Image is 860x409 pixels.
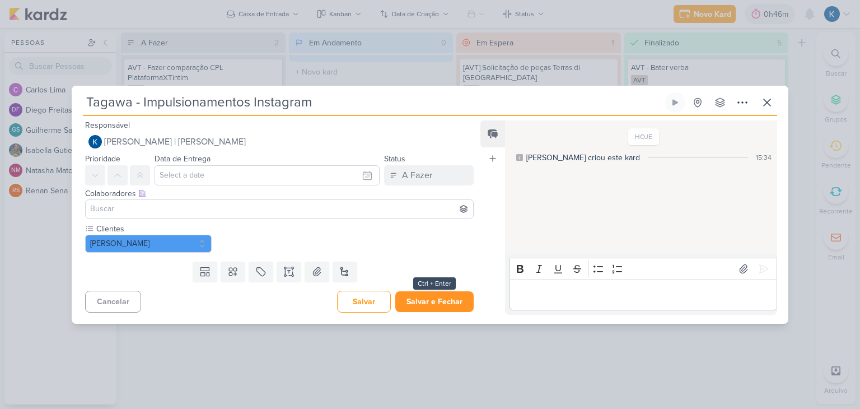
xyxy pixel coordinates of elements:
button: Salvar [337,291,391,313]
div: 15:34 [756,152,772,162]
button: [PERSON_NAME] [85,235,212,253]
div: Kayllanie Mendes criou este kard [526,152,640,164]
input: Buscar [88,202,471,216]
label: Data de Entrega [155,154,211,164]
label: Responsável [85,120,130,130]
button: Salvar e Fechar [395,291,474,312]
div: Colaboradores [85,188,474,199]
div: Ligar relógio [671,98,680,107]
div: Editor toolbar [510,258,777,280]
div: Editor editing area: main [510,280,777,310]
label: Clientes [95,223,212,235]
label: Prioridade [85,154,120,164]
img: Kayllanie Mendes | Tagawa [88,135,102,148]
div: Ctrl + Enter [413,277,456,290]
div: Este log é visível à todos no kard [516,154,523,161]
button: Cancelar [85,291,141,313]
button: [PERSON_NAME] | [PERSON_NAME] [85,132,474,152]
div: A Fazer [402,169,432,182]
button: A Fazer [384,165,474,185]
span: [PERSON_NAME] | [PERSON_NAME] [104,135,246,148]
input: Select a date [155,165,380,185]
label: Status [384,154,405,164]
input: Kard Sem Título [83,92,663,113]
